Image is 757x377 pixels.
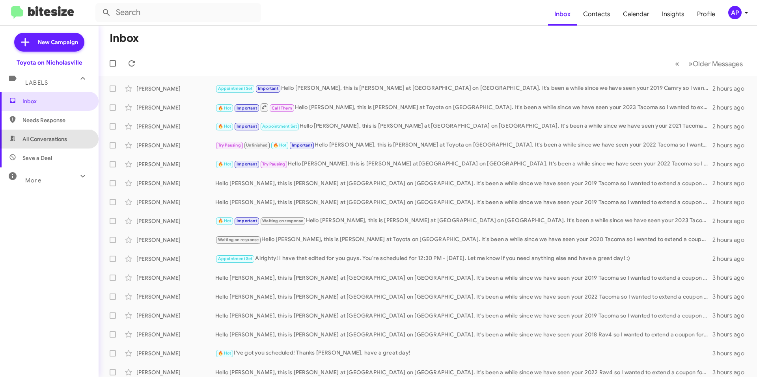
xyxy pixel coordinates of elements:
[237,106,257,111] span: Important
[273,143,287,148] span: 🔥 Hot
[712,255,751,263] div: 2 hours ago
[218,124,231,129] span: 🔥 Hot
[215,293,712,301] div: Hello [PERSON_NAME], this is [PERSON_NAME] at [GEOGRAPHIC_DATA] on [GEOGRAPHIC_DATA]. It's been a...
[262,218,303,223] span: Waiting on response
[215,312,712,319] div: Hello [PERSON_NAME], this is [PERSON_NAME] at [GEOGRAPHIC_DATA] on [GEOGRAPHIC_DATA]. It's been a...
[712,312,751,319] div: 3 hours ago
[136,217,215,225] div: [PERSON_NAME]
[136,274,215,282] div: [PERSON_NAME]
[22,116,89,124] span: Needs Response
[215,160,712,169] div: Hello [PERSON_NAME], this is [PERSON_NAME] at [GEOGRAPHIC_DATA] on [GEOGRAPHIC_DATA]. It's been a...
[25,79,48,86] span: Labels
[136,255,215,263] div: [PERSON_NAME]
[136,141,215,149] div: [PERSON_NAME]
[577,3,617,26] a: Contacts
[712,368,751,376] div: 3 hours ago
[712,274,751,282] div: 3 hours ago
[14,33,84,52] a: New Campaign
[136,349,215,357] div: [PERSON_NAME]
[728,6,742,19] div: AP
[22,135,67,143] span: All Conversations
[218,351,231,356] span: 🔥 Hot
[712,141,751,149] div: 2 hours ago
[237,124,257,129] span: Important
[272,106,292,111] span: Call Them
[218,256,253,261] span: Appointment Set
[712,198,751,206] div: 2 hours ago
[95,3,261,22] input: Search
[292,143,312,148] span: Important
[17,59,82,67] div: Toyota on Nicholasville
[38,38,78,46] span: New Campaign
[548,3,577,26] a: Inbox
[675,59,679,69] span: «
[218,106,231,111] span: 🔥 Hot
[688,59,693,69] span: »
[656,3,691,26] a: Insights
[712,293,751,301] div: 3 hours ago
[22,97,89,105] span: Inbox
[215,216,712,225] div: Hello [PERSON_NAME], this is [PERSON_NAME] at [GEOGRAPHIC_DATA] on [GEOGRAPHIC_DATA]. It's been a...
[670,56,684,72] button: Previous
[218,143,241,148] span: Try Pausing
[215,141,712,150] div: Hello [PERSON_NAME], this is [PERSON_NAME] at Toyota on [GEOGRAPHIC_DATA]. It's been a while sinc...
[136,312,215,319] div: [PERSON_NAME]
[693,59,743,68] span: Older Messages
[136,331,215,338] div: [PERSON_NAME]
[136,160,215,168] div: [PERSON_NAME]
[215,102,712,112] div: Hello [PERSON_NAME], this is [PERSON_NAME] at Toyota on [GEOGRAPHIC_DATA]. It's been a while sinc...
[136,85,215,93] div: [PERSON_NAME]
[22,154,52,162] span: Save a Deal
[712,160,751,168] div: 2 hours ago
[215,254,712,263] div: Alrighty! I have that edited for you guys. You're scheduled for 12:30 PM - [DATE]. Let me know if...
[110,32,139,45] h1: Inbox
[215,368,712,376] div: Hello [PERSON_NAME], this is [PERSON_NAME] at [GEOGRAPHIC_DATA] on [GEOGRAPHIC_DATA]. It's been a...
[136,293,215,301] div: [PERSON_NAME]
[262,162,285,167] span: Try Pausing
[215,179,712,187] div: Hello [PERSON_NAME], this is [PERSON_NAME] at [GEOGRAPHIC_DATA] on [GEOGRAPHIC_DATA]. It's been a...
[136,123,215,130] div: [PERSON_NAME]
[617,3,656,26] a: Calendar
[218,237,259,242] span: Waiting on response
[237,162,257,167] span: Important
[215,349,712,358] div: I've got you scheduled! Thanks [PERSON_NAME], have a great day!
[215,84,712,93] div: Hello [PERSON_NAME], this is [PERSON_NAME] at [GEOGRAPHIC_DATA] on [GEOGRAPHIC_DATA]. It's been a...
[712,349,751,357] div: 3 hours ago
[691,3,722,26] a: Profile
[684,56,748,72] button: Next
[712,179,751,187] div: 2 hours ago
[712,236,751,244] div: 2 hours ago
[136,368,215,376] div: [PERSON_NAME]
[237,218,257,223] span: Important
[258,86,278,91] span: Important
[712,85,751,93] div: 2 hours ago
[218,162,231,167] span: 🔥 Hot
[215,122,712,131] div: Hello [PERSON_NAME], this is [PERSON_NAME] at [GEOGRAPHIC_DATA] on [GEOGRAPHIC_DATA]. It's been a...
[136,236,215,244] div: [PERSON_NAME]
[218,86,253,91] span: Appointment Set
[215,235,712,244] div: Hello [PERSON_NAME], this is [PERSON_NAME] at Toyota on [GEOGRAPHIC_DATA]. It's been a while sinc...
[246,143,268,148] span: Unfinished
[712,217,751,225] div: 2 hours ago
[671,56,748,72] nav: Page navigation example
[712,123,751,130] div: 2 hours ago
[712,331,751,338] div: 3 hours ago
[136,104,215,111] div: [PERSON_NAME]
[136,179,215,187] div: [PERSON_NAME]
[215,198,712,206] div: Hello [PERSON_NAME], this is [PERSON_NAME] at [GEOGRAPHIC_DATA] on [GEOGRAPHIC_DATA]. It's been a...
[215,331,712,338] div: Hello [PERSON_NAME], this is [PERSON_NAME] at [GEOGRAPHIC_DATA] on [GEOGRAPHIC_DATA]. It's been a...
[218,218,231,223] span: 🔥 Hot
[262,124,297,129] span: Appointment Set
[712,104,751,111] div: 2 hours ago
[136,198,215,206] div: [PERSON_NAME]
[25,177,41,184] span: More
[722,6,748,19] button: AP
[215,274,712,282] div: Hello [PERSON_NAME], this is [PERSON_NAME] at [GEOGRAPHIC_DATA] on [GEOGRAPHIC_DATA]. It's been a...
